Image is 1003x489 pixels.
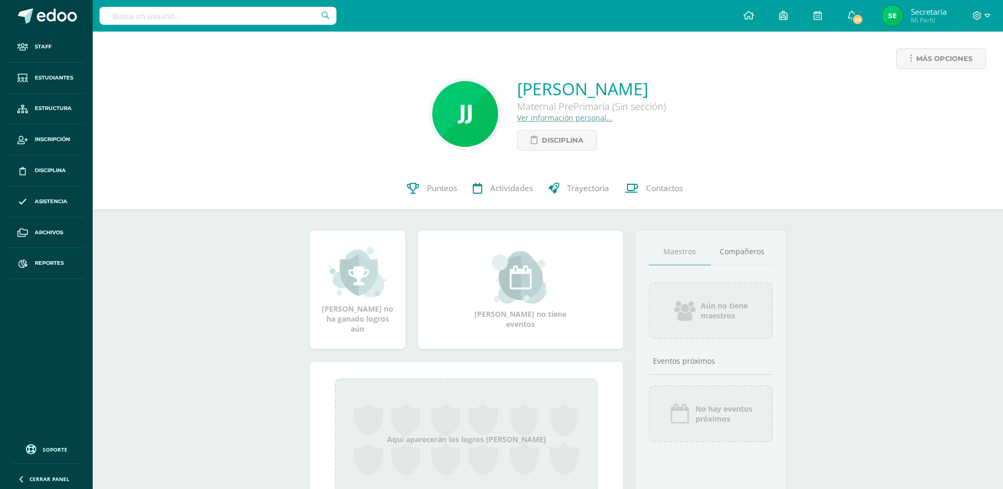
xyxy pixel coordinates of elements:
[517,113,613,123] a: Ver información personal...
[8,248,84,279] a: Reportes
[329,246,386,298] img: achievement_small.png
[29,475,69,483] span: Cerrar panel
[8,63,84,94] a: Estudiantes
[492,251,549,304] img: event_small.png
[517,77,666,100] a: [PERSON_NAME]
[674,300,696,321] img: users_icon.png
[35,104,72,113] span: Estructura
[8,32,84,63] a: Staff
[916,49,972,68] span: Más opciones
[35,197,67,206] span: Asistencia
[541,167,617,209] a: Trayectoria
[701,301,748,321] span: Aún no tiene maestros
[911,6,947,17] span: Secretaría
[696,404,752,424] span: No hay eventos próximos
[8,155,84,186] a: Disciplina
[852,14,863,25] span: 24
[567,183,609,194] span: Trayectoria
[882,5,903,26] img: bb51d92fe231030405650637fd24292c.png
[43,446,67,453] span: Soporte
[8,217,84,248] a: Archivos
[911,16,947,25] span: Mi Perfil
[646,183,683,194] span: Contactos
[399,167,465,209] a: Punteos
[490,183,533,194] span: Actividades
[8,186,84,217] a: Asistencia
[8,124,84,155] a: Inscripción
[100,7,336,25] input: Busca un usuario...
[8,94,84,125] a: Estructura
[35,74,73,82] span: Estudiantes
[517,100,666,113] div: Maternal PrePrimaria (Sin sección)
[617,167,691,209] a: Contactos
[649,238,711,265] a: Maestros
[649,356,773,366] div: Eventos próximos
[542,131,583,150] span: Disciplina
[896,48,986,69] a: Más opciones
[35,135,70,144] span: Inscripción
[468,251,573,329] div: [PERSON_NAME] no tiene eventos
[35,228,63,237] span: Archivos
[35,43,52,51] span: Staff
[427,183,457,194] span: Punteos
[669,403,690,424] img: event_icon.png
[320,246,395,334] div: [PERSON_NAME] no ha ganado logros aún
[35,259,64,267] span: Reportes
[13,442,80,456] a: Soporte
[465,167,541,209] a: Actividades
[711,238,773,265] a: Compañeros
[432,81,498,147] img: a07b09b5508189680dbb68d1ad8a2228.png
[517,130,597,151] a: Disciplina
[35,166,66,175] span: Disciplina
